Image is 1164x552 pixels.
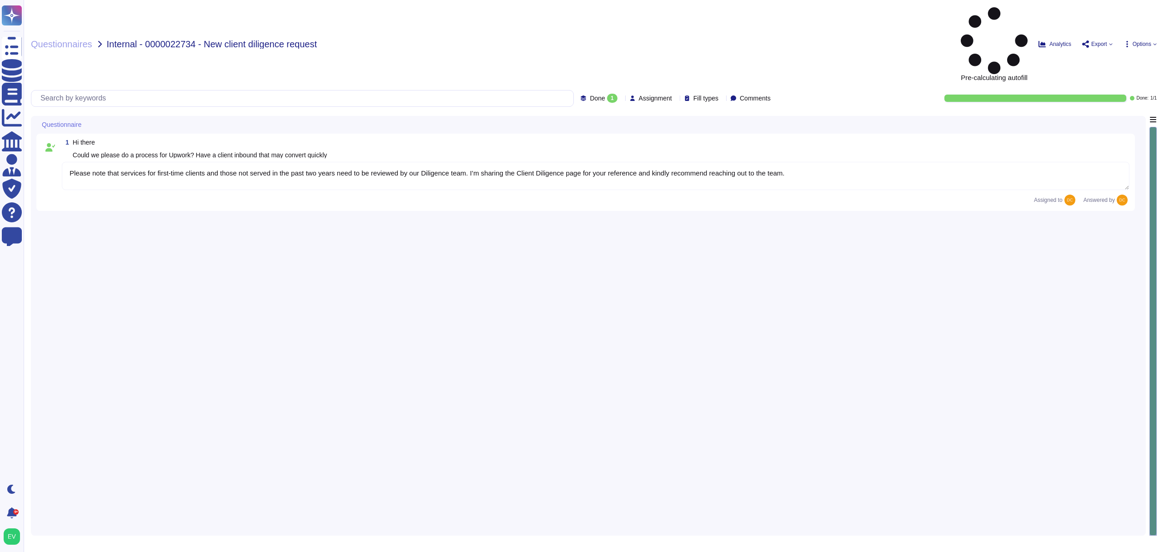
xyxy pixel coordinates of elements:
[1150,96,1157,100] span: 1 / 1
[1136,96,1149,100] span: Done:
[1133,41,1151,47] span: Options
[42,121,81,128] span: Questionnaire
[107,40,317,49] span: Internal - 0000022734 - New client diligence request
[1049,41,1071,47] span: Analytics
[1064,195,1075,206] img: user
[740,95,771,101] span: Comments
[1091,41,1107,47] span: Export
[31,40,92,49] span: Questionnaires
[4,528,20,545] img: user
[607,94,617,103] div: 1
[62,162,1129,190] textarea: Please note that services for first-time clients and those not served in the past two years need ...
[1034,195,1080,206] span: Assigned to
[1039,40,1071,48] button: Analytics
[2,527,26,547] button: user
[1117,195,1128,206] img: user
[961,7,1028,81] span: Pre-calculating autofill
[62,139,69,146] span: 1
[1084,197,1115,203] span: Answered by
[13,509,19,515] div: 9+
[693,95,718,101] span: Fill types
[590,95,605,101] span: Done
[639,95,672,101] span: Assignment
[36,90,573,106] input: Search by keywords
